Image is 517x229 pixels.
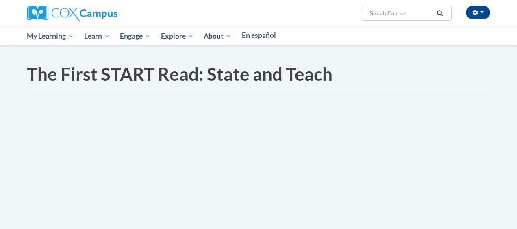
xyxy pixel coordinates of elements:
a: Learn [79,27,115,45]
button: Search [434,9,446,18]
a: Engage [115,27,156,45]
button: Account Settings [466,6,490,19]
span: Explore [161,31,193,41]
a: Explore [156,27,199,45]
span: The First START Read: State and Teach [27,63,332,84]
img: Cox Campus [27,6,117,21]
span: Learn [84,31,110,41]
span: About [204,31,231,41]
input: Search Courses [369,9,434,18]
div: Main menu [21,27,496,45]
span: Engage [120,31,150,41]
a: About [199,27,237,45]
a: En español [237,27,281,44]
span: My Learning [27,31,74,41]
i:  [437,11,444,17]
span: En español [242,31,276,39]
a: Cox Campus [27,9,117,16]
a: My Learning [22,27,79,45]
